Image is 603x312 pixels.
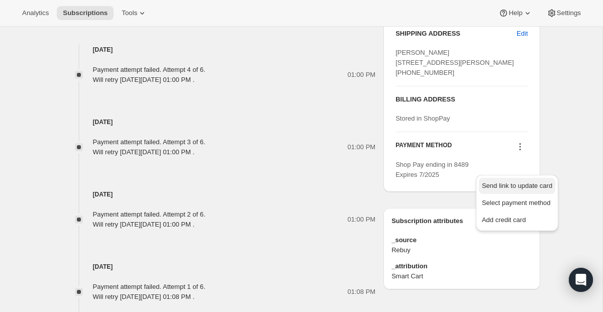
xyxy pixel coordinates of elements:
span: Shop Pay ending in 8489 Expires 7/2025 [395,161,468,178]
button: Help [492,6,538,20]
span: 01:00 PM [348,215,376,225]
span: Analytics [22,9,49,17]
div: Payment attempt failed. Attempt 4 of 6. Will retry [DATE][DATE] 01:00 PM . [93,65,206,85]
button: Edit [511,26,534,42]
span: Send link to update card [482,182,552,189]
h4: [DATE] [63,189,376,199]
button: Subscriptions [57,6,114,20]
span: Edit [517,29,528,39]
h3: BILLING ADDRESS [395,94,528,105]
div: Payment attempt failed. Attempt 2 of 6. Will retry [DATE][DATE] 01:00 PM . [93,210,206,230]
button: Settings [541,6,587,20]
div: Open Intercom Messenger [569,268,593,292]
span: _attribution [391,261,532,271]
span: Subscriptions [63,9,108,17]
h4: [DATE] [63,117,376,127]
h3: PAYMENT METHOD [395,141,452,155]
div: Payment attempt failed. Attempt 3 of 6. Will retry [DATE][DATE] 01:00 PM . [93,137,206,157]
span: _source [391,235,532,245]
button: Send link to update card [479,178,555,194]
span: Smart Cart [391,271,532,281]
span: Help [509,9,522,17]
span: Rebuy [391,245,532,255]
h3: SHIPPING ADDRESS [395,29,517,39]
span: 01:00 PM [348,142,376,152]
span: Settings [557,9,581,17]
span: 01:00 PM [348,70,376,80]
h4: [DATE] [63,262,376,272]
span: 01:08 PM [348,287,376,297]
button: Tools [116,6,153,20]
span: Stored in ShopPay [395,115,450,122]
span: Tools [122,9,137,17]
div: Payment attempt failed. Attempt 1 of 6. Will retry [DATE][DATE] 01:08 PM . [93,282,206,302]
button: Analytics [16,6,55,20]
span: [PERSON_NAME] [STREET_ADDRESS][PERSON_NAME] [PHONE_NUMBER] [395,49,514,76]
h4: [DATE] [63,45,376,55]
button: Add credit card [479,212,555,228]
button: Select payment method [479,195,555,211]
span: Select payment method [482,199,551,206]
h3: Subscription attributes [391,216,509,230]
span: Add credit card [482,216,526,224]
